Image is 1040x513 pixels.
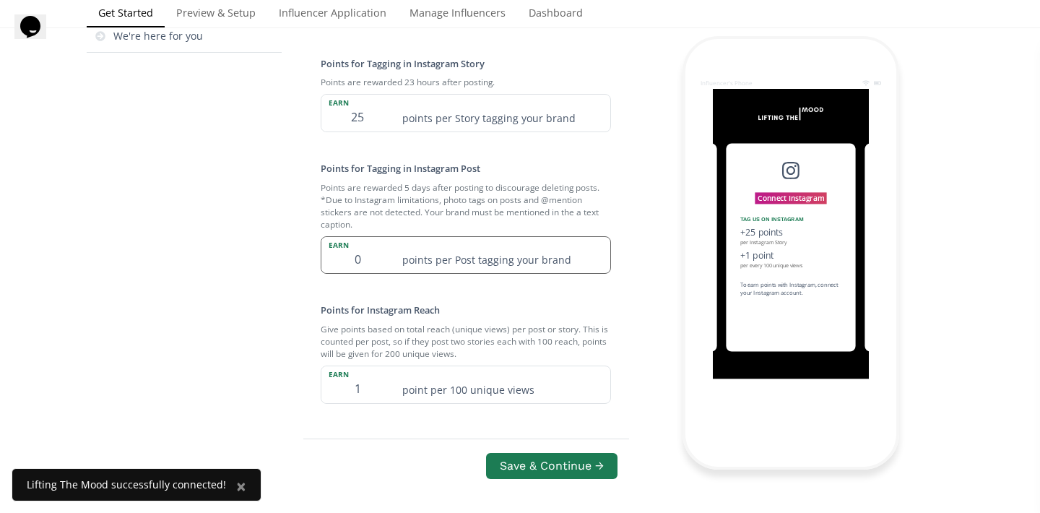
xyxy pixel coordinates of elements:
[755,192,827,204] button: Connect Instagram
[27,478,226,492] div: Lifting The Mood successfully connected!
[321,57,485,70] label: Points for Tagging in Instagram Story
[321,162,480,175] label: Points for Tagging in Instagram Post
[321,366,394,379] label: earn
[222,469,261,504] button: Close
[740,215,842,223] div: Tag us on Instagram
[740,280,842,296] div: To earn points with Instagram, connect your Instagram account.
[394,366,610,403] div: point per 100 unique views
[394,237,610,274] div: points per Post tagging your brand
[747,96,834,131] img: gctSBUdn7WaZ
[740,225,842,238] div: +25 points
[740,262,842,270] div: per every 100 unique views
[113,29,203,43] div: We're here for you
[321,237,394,250] label: earn
[740,249,842,262] div: +1 point
[321,303,440,316] label: Points for Instagram Reach
[236,474,246,498] span: ×
[740,238,842,246] div: per Instagram Story
[321,317,611,366] small: Give points based on total reach (unique views) per post or story. This is counted per post, so i...
[394,95,610,132] div: points per Story tagging your brand
[701,79,753,87] div: Influencer's Phone
[321,176,611,236] small: Points are rewarded 5 days after posting to discourage deleting posts. *Due to Instagram limitati...
[321,70,611,94] small: Points are rewarded 23 hours after posting.
[321,95,394,108] label: earn
[486,452,617,479] button: Save & Continue →
[14,14,61,58] iframe: chat widget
